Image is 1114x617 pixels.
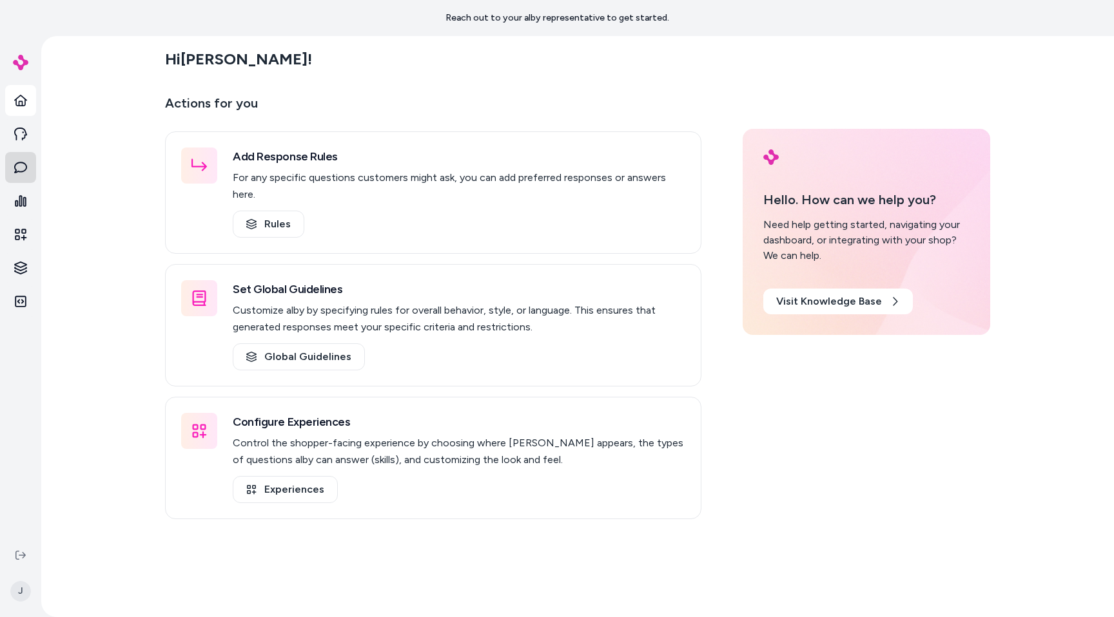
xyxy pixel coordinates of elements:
div: Need help getting started, navigating your dashboard, or integrating with your shop? We can help. [763,217,970,263]
p: Control the shopper-facing experience by choosing where [PERSON_NAME] appears, the types of quest... [233,435,685,468]
p: Customize alby by specifying rules for overall behavior, style, or language. This ensures that ge... [233,302,685,336]
a: Rules [233,211,304,238]
a: Experiences [233,476,338,503]
p: Actions for you [165,93,701,124]
a: Global Guidelines [233,343,365,370]
img: alby Logo [13,55,28,70]
span: J [10,581,31,602]
h3: Add Response Rules [233,147,685,166]
p: For any specific questions customers might ask, you can add preferred responses or answers here. [233,169,685,203]
h3: Set Global Guidelines [233,280,685,298]
img: alby Logo [763,149,779,165]
a: Visit Knowledge Base [763,289,913,314]
h2: Hi [PERSON_NAME] ! [165,50,312,69]
p: Hello. How can we help you? [763,190,970,209]
button: J [8,571,34,612]
h3: Configure Experiences [233,413,685,431]
p: Reach out to your alby representative to get started. [445,12,669,24]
